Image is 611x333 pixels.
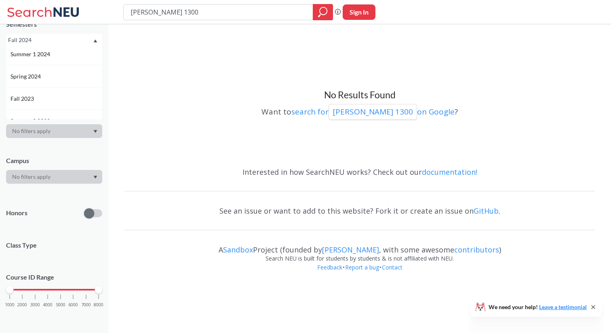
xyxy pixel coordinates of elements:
[6,156,102,165] div: Campus
[17,303,27,307] span: 2000
[30,303,40,307] span: 3000
[317,263,343,271] a: Feedback
[93,39,97,42] svg: Dropdown arrow
[6,273,102,282] p: Course ID Range
[333,106,413,117] p: [PERSON_NAME] 1300
[6,241,102,250] span: Class Type
[422,167,477,177] a: documentation!
[124,101,595,120] div: Want to ?
[124,238,595,254] div: A Project (founded by , with some awesome )
[6,170,102,184] div: Dropdown arrow
[124,89,595,101] h3: No Results Found
[8,36,93,45] div: Fall 2024
[68,303,78,307] span: 6000
[56,303,65,307] span: 5000
[93,130,97,133] svg: Dropdown arrow
[11,50,52,59] span: Summer 1 2024
[11,72,42,81] span: Spring 2024
[124,160,595,184] div: Interested in how SearchNEU works? Check out our
[5,303,15,307] span: 1000
[93,176,97,179] svg: Dropdown arrow
[474,206,499,216] a: GitHub
[6,34,102,47] div: Fall 2024Dropdown arrowFall 2024Summer 2 2024Summer Full 2024Summer 1 2024Spring 2024Fall 2023Sum...
[291,106,455,117] a: search for[PERSON_NAME] 1300on Google
[6,208,27,218] p: Honors
[223,245,253,255] a: Sandbox
[345,263,379,271] a: Report a bug
[318,6,328,18] svg: magnifying glass
[454,245,499,255] a: contributors
[43,303,53,307] span: 4000
[94,303,103,307] span: 8000
[322,245,379,255] a: [PERSON_NAME]
[130,5,307,19] input: Class, professor, course number, "phrase"
[11,117,52,125] span: Summer 2 2023
[11,94,36,103] span: Fall 2023
[6,124,102,138] div: Dropdown arrow
[124,254,595,263] div: Search NEU is built for students by students & is not affiliated with NEU.
[381,263,403,271] a: Contact
[124,199,595,223] div: See an issue or want to add to this website? Fork it or create an issue on .
[343,4,375,20] button: Sign In
[124,263,595,284] div: • •
[489,304,587,310] span: We need your help!
[313,4,333,20] div: magnifying glass
[539,303,587,310] a: Leave a testimonial
[81,303,91,307] span: 7000
[6,20,102,29] div: Semesters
